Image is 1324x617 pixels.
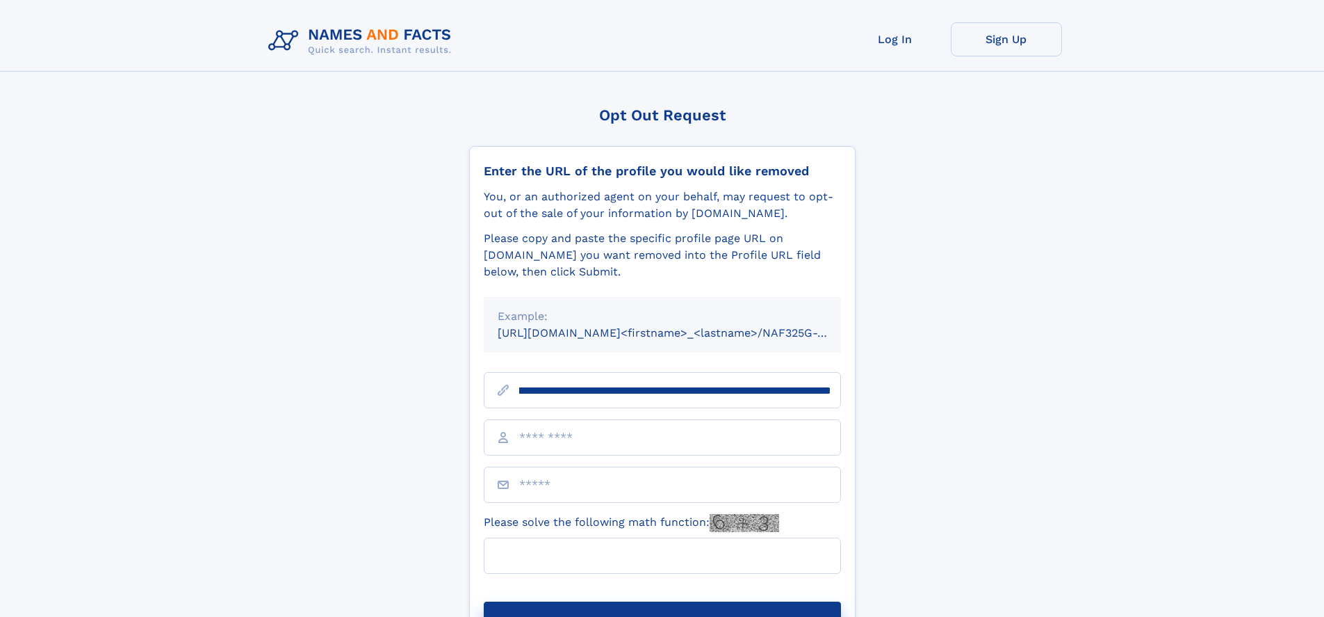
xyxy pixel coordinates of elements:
[469,106,856,124] div: Opt Out Request
[484,163,841,179] div: Enter the URL of the profile you would like removed
[498,326,867,339] small: [URL][DOMAIN_NAME]<firstname>_<lastname>/NAF325G-xxxxxxxx
[484,514,779,532] label: Please solve the following math function:
[484,230,841,280] div: Please copy and paste the specific profile page URL on [DOMAIN_NAME] you want removed into the Pr...
[951,22,1062,56] a: Sign Up
[498,308,827,325] div: Example:
[840,22,951,56] a: Log In
[263,22,463,60] img: Logo Names and Facts
[484,189,841,222] div: You, or an authorized agent on your behalf, may request to opt-out of the sale of your informatio...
